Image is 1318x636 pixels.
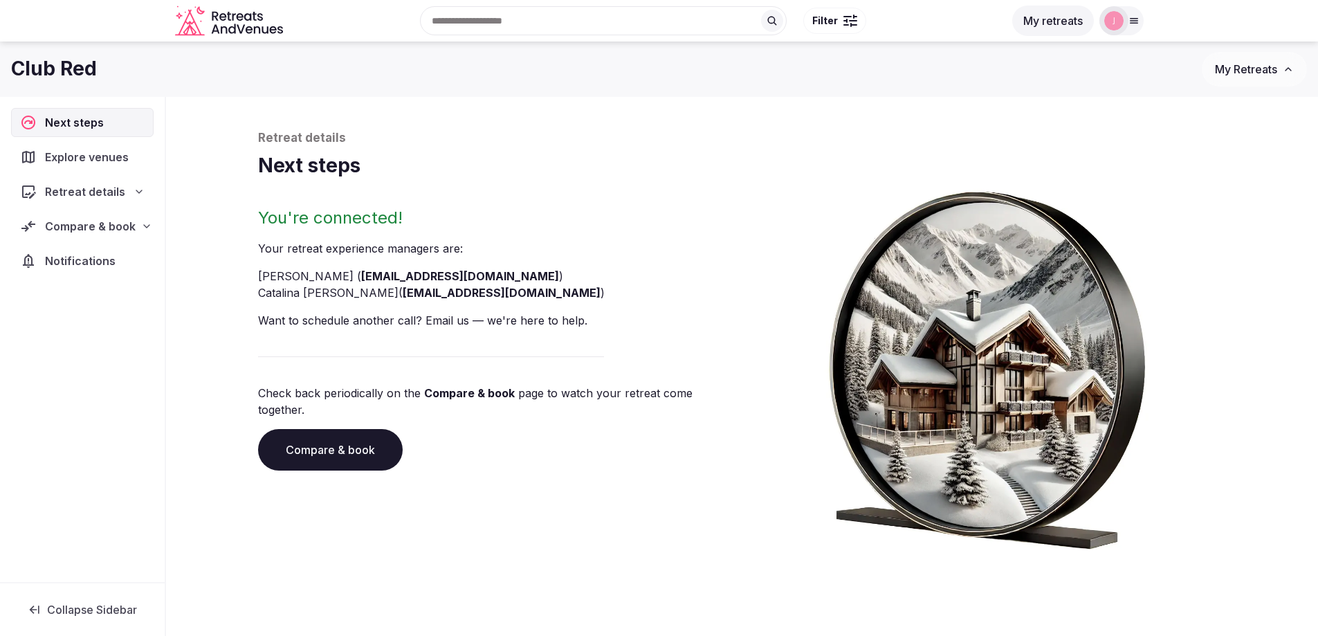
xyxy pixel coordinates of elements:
[45,149,134,165] span: Explore venues
[1215,62,1277,76] span: My Retreats
[11,594,154,625] button: Collapse Sidebar
[175,6,286,37] svg: Retreats and Venues company logo
[11,108,154,137] a: Next steps
[258,284,737,301] li: Catalina [PERSON_NAME] ( )
[1012,14,1094,28] a: My retreats
[803,8,866,34] button: Filter
[258,385,737,418] p: Check back periodically on the page to watch your retreat come together.
[258,207,737,229] h2: You're connected!
[258,152,1227,179] h1: Next steps
[45,183,125,200] span: Retreat details
[424,386,515,400] a: Compare & book
[1104,11,1124,30] img: jaltstadt
[45,253,121,269] span: Notifications
[258,429,403,471] a: Compare & book
[175,6,286,37] a: Visit the homepage
[11,55,97,82] h1: Club Red
[812,14,838,28] span: Filter
[258,240,737,257] p: Your retreat experience manager s are :
[258,130,1227,147] p: Retreat details
[45,218,136,235] span: Compare & book
[258,268,737,284] li: [PERSON_NAME] ( )
[47,603,137,617] span: Collapse Sidebar
[1012,6,1094,36] button: My retreats
[11,143,154,172] a: Explore venues
[258,312,737,329] p: Want to schedule another call? Email us — we're here to help.
[361,269,559,283] a: [EMAIL_ADDRESS][DOMAIN_NAME]
[403,286,601,300] a: [EMAIL_ADDRESS][DOMAIN_NAME]
[11,246,154,275] a: Notifications
[1202,52,1307,87] button: My Retreats
[803,179,1171,549] img: Winter chalet retreat in picture frame
[45,114,109,131] span: Next steps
